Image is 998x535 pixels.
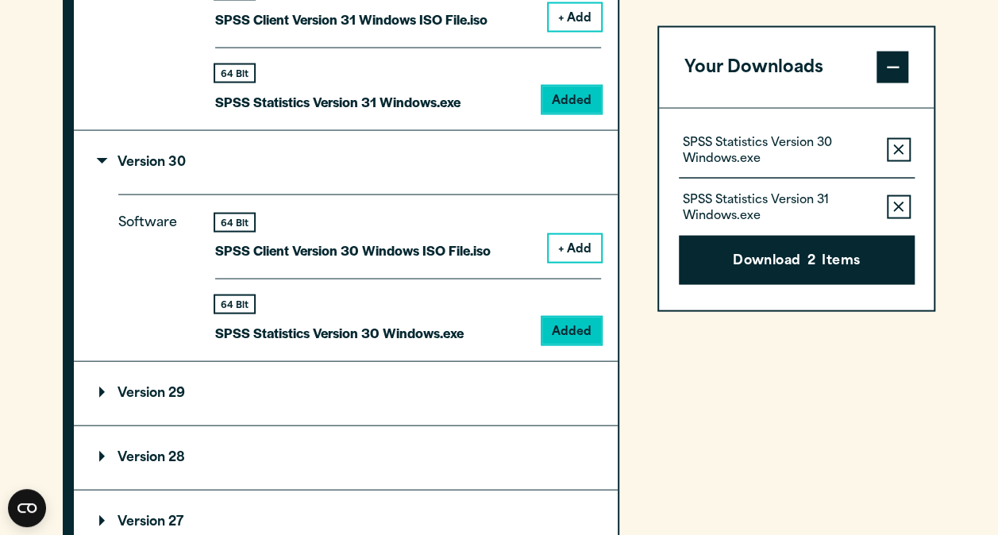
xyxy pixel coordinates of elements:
span: 2 [807,252,815,272]
button: Download2Items [679,236,915,285]
button: Your Downloads [659,27,934,108]
p: SPSS Client Version 30 Windows ISO File.iso [215,239,491,262]
p: SPSS Statistics Version 31 Windows.exe [215,90,460,114]
p: Version 27 [99,516,183,529]
button: Open CMP widget [8,489,46,527]
p: Version 29 [99,387,185,400]
p: SPSS Statistics Version 30 Windows.exe [215,321,464,344]
p: Software [118,212,190,332]
div: 64 Bit [215,65,254,82]
button: + Add [549,4,601,31]
summary: Version 28 [74,426,618,490]
p: Version 28 [99,452,185,464]
summary: Version 30 [74,131,618,194]
button: + Add [549,235,601,262]
button: Added [542,318,601,344]
p: SPSS Statistics Version 31 Windows.exe [683,193,874,225]
div: 64 Bit [215,296,254,313]
button: Added [542,87,601,114]
div: 64 Bit [215,214,254,231]
div: Your Downloads [659,108,934,310]
p: SPSS Client Version 31 Windows ISO File.iso [215,8,487,31]
summary: Version 29 [74,362,618,425]
p: Version 30 [99,156,186,169]
p: SPSS Statistics Version 30 Windows.exe [683,136,874,167]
